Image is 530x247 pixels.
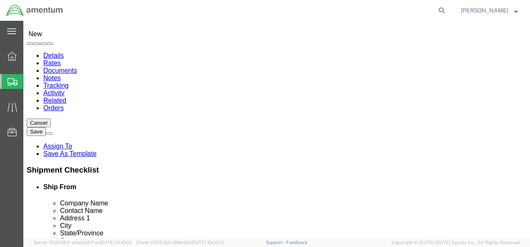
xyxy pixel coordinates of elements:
[6,4,63,17] img: logo
[460,5,518,15] button: [PERSON_NAME]
[191,240,224,245] span: [DATE] 10:06:13
[23,21,530,238] iframe: FS Legacy Container
[33,240,132,245] span: Server: 2025.18.0-a0edd1917ac
[100,240,132,245] span: [DATE] 10:10:00
[461,6,508,15] span: Kyle Recor
[136,240,224,245] span: Client: 2025.18.0-198a450
[266,240,287,245] a: Support
[286,240,307,245] a: Feedback
[392,239,520,246] span: Copyright © [DATE]-[DATE] Agistix Inc., All Rights Reserved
